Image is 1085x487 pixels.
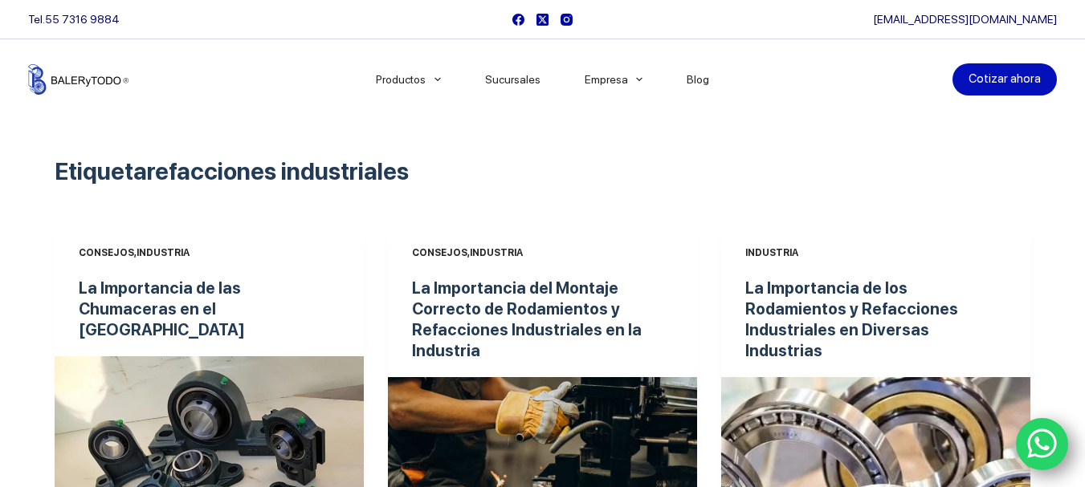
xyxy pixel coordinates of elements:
a: Cotizar ahora [952,63,1057,95]
a: 55 7316 9884 [45,13,120,26]
span: Etiqueta [55,156,147,185]
h1: refacciones industriales [55,153,1031,189]
a: La Importancia de las Chumaceras en el [GEOGRAPHIC_DATA] [79,278,245,339]
li: , [412,246,523,262]
nav: Menu Principal [353,39,732,120]
a: Industria [745,247,798,258]
li: , [79,246,190,262]
a: Instagram [561,14,573,26]
a: La Importancia de los Rodamientos y Refacciones Industriales en Diversas Industrias [745,278,958,360]
a: La Importancia del Montaje Correcto de Rodamientos y Refacciones Industriales en la Industria [412,278,642,360]
a: Industria [137,247,190,258]
a: WhatsApp [1016,418,1069,471]
a: Consejos [79,247,134,258]
a: Facebook [512,14,524,26]
a: Consejos [412,247,467,258]
a: Industria [470,247,523,258]
a: [EMAIL_ADDRESS][DOMAIN_NAME] [873,13,1057,26]
span: Tel. [28,13,120,26]
a: X (Twitter) [536,14,549,26]
img: Balerytodo [28,64,128,95]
